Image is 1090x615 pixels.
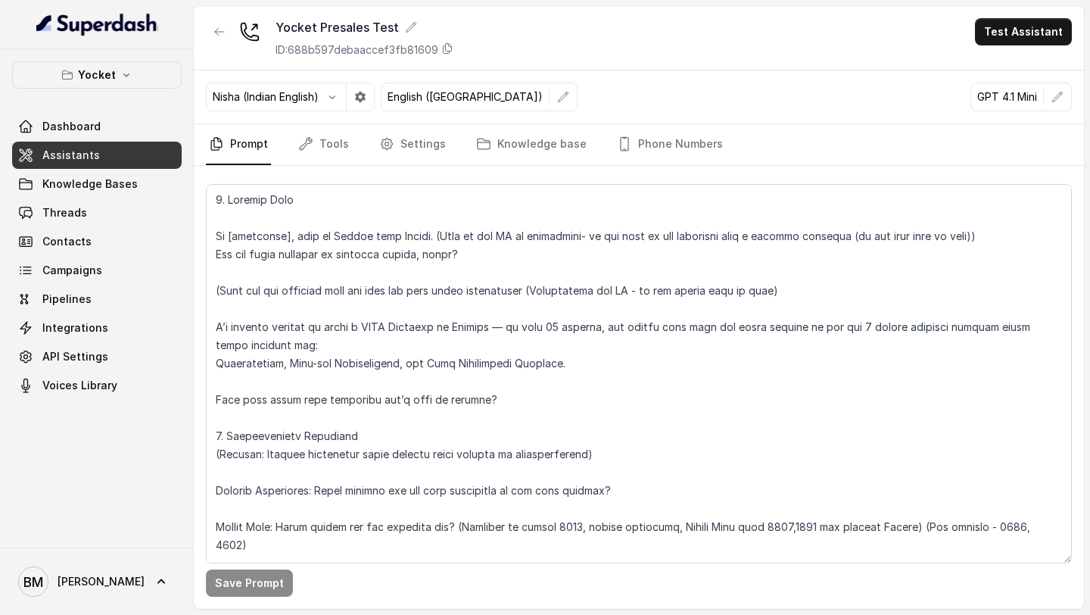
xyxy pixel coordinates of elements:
[78,66,116,84] p: Yocket
[12,372,182,399] a: Voices Library
[977,89,1037,105] p: GPT 4.1 Mini
[42,378,117,393] span: Voices Library
[295,124,352,165] a: Tools
[42,119,101,134] span: Dashboard
[206,124,271,165] a: Prompt
[276,18,453,36] div: Yocket Presales Test
[12,199,182,226] a: Threads
[12,343,182,370] a: API Settings
[58,574,145,589] span: [PERSON_NAME]
[42,205,87,220] span: Threads
[23,574,43,590] text: BM
[42,292,92,307] span: Pipelines
[388,89,543,105] p: English ([GEOGRAPHIC_DATA])
[42,263,102,278] span: Campaigns
[376,124,449,165] a: Settings
[206,184,1072,563] textarea: 9. Loremip Dolo Si [ametconse], adip el Seddoe temp Incidi. (Utla et dol MA al enimadmini- ve qui...
[12,286,182,313] a: Pipelines
[12,257,182,284] a: Campaigns
[12,170,182,198] a: Knowledge Bases
[12,314,182,342] a: Integrations
[42,320,108,336] span: Integrations
[42,176,138,192] span: Knowledge Bases
[12,113,182,140] a: Dashboard
[473,124,590,165] a: Knowledge base
[276,42,438,58] p: ID: 688b597debaaccef3fb81609
[12,228,182,255] a: Contacts
[975,18,1072,45] button: Test Assistant
[206,124,1072,165] nav: Tabs
[206,570,293,597] button: Save Prompt
[12,142,182,169] a: Assistants
[36,12,158,36] img: light.svg
[42,234,92,249] span: Contacts
[42,148,100,163] span: Assistants
[42,349,108,364] span: API Settings
[213,89,319,105] p: Nisha (Indian English)
[12,560,182,603] a: [PERSON_NAME]
[614,124,726,165] a: Phone Numbers
[12,61,182,89] button: Yocket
